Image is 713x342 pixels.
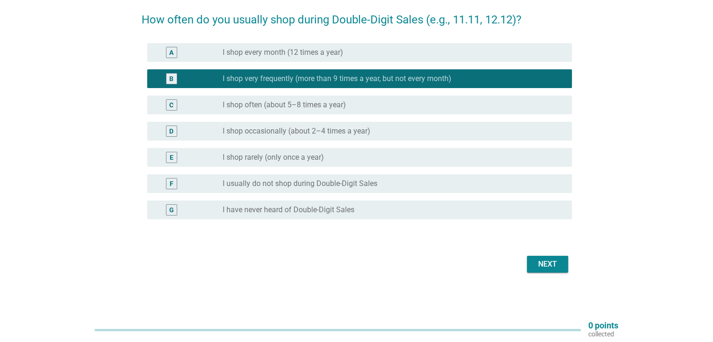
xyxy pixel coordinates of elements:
[223,100,346,110] label: I shop often (about 5–8 times a year)
[169,48,173,58] div: A
[223,179,377,188] label: I usually do not shop during Double-Digit Sales
[588,330,618,338] p: collected
[142,2,572,28] h2: How often do you usually shop during Double-Digit Sales (e.g., 11.11, 12.12)?
[223,153,324,162] label: I shop rarely (only once a year)
[223,205,354,215] label: I have never heard of Double-Digit Sales
[170,153,173,163] div: E
[169,100,173,110] div: C
[534,259,561,270] div: Next
[588,321,618,330] p: 0 points
[223,126,370,136] label: I shop occasionally (about 2–4 times a year)
[169,205,174,215] div: G
[527,256,568,273] button: Next
[169,74,173,84] div: B
[170,179,173,189] div: F
[223,48,343,57] label: I shop every month (12 times a year)
[223,74,451,83] label: I shop very frequently (more than 9 times a year, but not every month)
[169,126,173,136] div: D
